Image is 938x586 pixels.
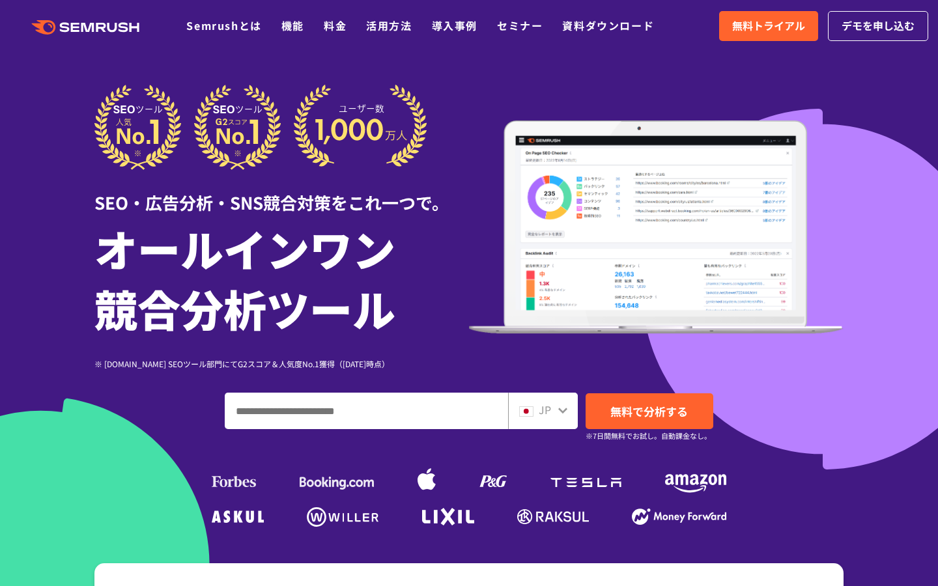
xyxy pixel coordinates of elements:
a: 資料ダウンロード [562,18,654,33]
span: JP [539,402,551,417]
small: ※7日間無料でお試し。自動課金なし。 [586,430,711,442]
a: 導入事例 [432,18,477,33]
span: 無料で分析する [610,403,688,419]
a: 無料トライアル [719,11,818,41]
span: 無料トライアル [732,18,805,35]
input: ドメイン、キーワードまたはURLを入力してください [225,393,507,428]
a: 活用方法 [366,18,412,33]
h1: オールインワン 競合分析ツール [94,218,469,338]
a: デモを申し込む [828,11,928,41]
div: ※ [DOMAIN_NAME] SEOツール部門にてG2スコア＆人気度No.1獲得（[DATE]時点） [94,357,469,370]
a: 無料で分析する [586,393,713,429]
a: セミナー [497,18,543,33]
a: 機能 [281,18,304,33]
a: 料金 [324,18,347,33]
a: Semrushとは [186,18,261,33]
span: デモを申し込む [842,18,915,35]
div: SEO・広告分析・SNS競合対策をこれ一つで。 [94,170,469,215]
